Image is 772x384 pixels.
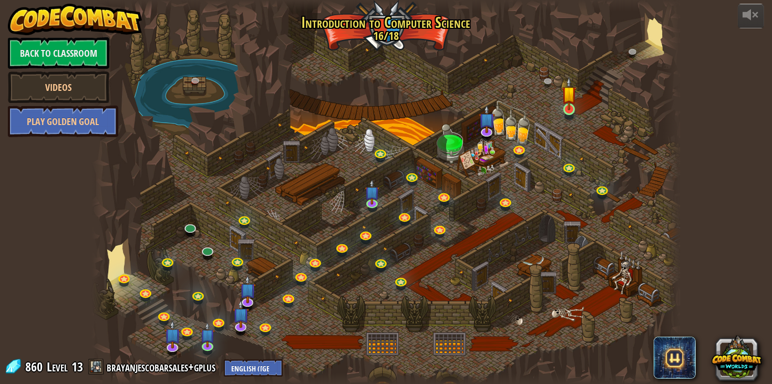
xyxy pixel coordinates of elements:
[8,106,118,137] a: Play Golden Goal
[479,105,495,133] img: level-banner-unstarted-subscriber.png
[562,77,577,110] img: level-banner-started.png
[25,358,46,375] span: 860
[8,71,109,103] a: Videos
[71,358,83,375] span: 13
[239,275,255,304] img: level-banner-unstarted-subscriber.png
[738,4,764,28] button: Adjust volume
[8,4,142,35] img: CodeCombat - Learn how to code by playing a game
[47,358,68,376] span: Level
[233,300,249,328] img: level-banner-unstarted-subscriber.png
[200,323,215,348] img: level-banner-unstarted-subscriber.png
[164,320,180,349] img: level-banner-unstarted-subscriber.png
[365,180,380,205] img: level-banner-unstarted-subscriber.png
[8,37,109,69] a: Back to Classroom
[107,358,219,375] a: brayanjescobarsales+gplus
